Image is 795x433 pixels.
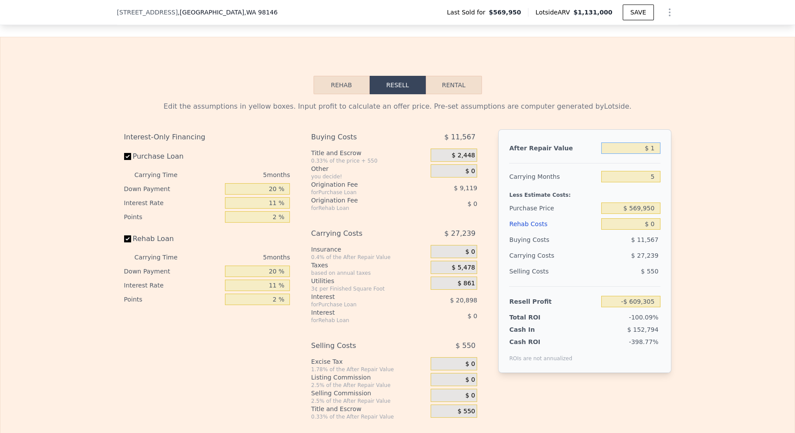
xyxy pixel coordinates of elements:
div: Down Payment [124,182,222,196]
span: $ 0 [467,312,477,319]
div: for Purchase Loan [311,301,409,308]
div: Carrying Time [135,250,192,264]
div: based on annual taxes [311,270,427,277]
div: Insurance [311,245,427,254]
div: Down Payment [124,264,222,278]
span: $ 0 [467,200,477,207]
div: Purchase Price [509,200,598,216]
div: Interest-Only Financing [124,129,290,145]
span: [STREET_ADDRESS] [117,8,178,17]
span: $ 11,567 [444,129,475,145]
span: $ 550 [456,338,476,354]
div: Buying Costs [509,232,598,248]
span: $ 9,119 [454,185,477,192]
div: Listing Commission [311,373,427,382]
span: $ 0 [465,376,475,384]
div: Cash ROI [509,337,572,346]
span: $ 2,448 [452,152,475,160]
div: Title and Escrow [311,405,427,413]
div: 5 months [195,250,290,264]
label: Rehab Loan [124,231,222,247]
div: Other [311,164,427,173]
span: $ 0 [465,360,475,368]
div: Edit the assumptions in yellow boxes. Input profit to calculate an offer price. Pre-set assumptio... [124,101,671,112]
span: $ 5,478 [452,264,475,272]
span: $ 550 [641,268,658,275]
input: Rehab Loan [124,235,131,242]
span: $ 861 [457,280,475,287]
span: $ 20,898 [450,297,477,304]
div: Resell Profit [509,294,598,309]
div: Carrying Time [135,168,192,182]
div: Origination Fee [311,180,409,189]
div: for Rehab Loan [311,317,409,324]
div: After Repair Value [509,140,598,156]
div: Less Estimate Costs: [509,185,660,200]
div: 3¢ per Finished Square Foot [311,285,427,292]
div: for Rehab Loan [311,205,409,212]
input: Purchase Loan [124,153,131,160]
div: Interest [311,308,409,317]
span: $ 0 [465,392,475,400]
span: $ 550 [457,408,475,415]
span: $ 0 [465,248,475,256]
div: Carrying Costs [509,248,564,263]
div: Total ROI [509,313,564,322]
span: , WA 98146 [244,9,278,16]
span: Last Sold for [447,8,489,17]
div: Selling Commission [311,389,427,398]
span: $ 0 [465,167,475,175]
div: Title and Escrow [311,149,427,157]
div: Taxes [311,261,427,270]
div: Selling Costs [509,263,598,279]
div: 0.33% of the After Repair Value [311,413,427,420]
div: Buying Costs [311,129,409,145]
div: you decide! [311,173,427,180]
div: Carrying Costs [311,226,409,241]
div: for Purchase Loan [311,189,409,196]
button: Show Options [661,4,678,21]
button: Rehab [314,76,370,94]
div: Origination Fee [311,196,409,205]
span: $ 152,794 [627,326,658,333]
div: 0.4% of the After Repair Value [311,254,427,261]
div: 2.5% of the After Repair Value [311,398,427,405]
div: Interest Rate [124,278,222,292]
div: Selling Costs [311,338,409,354]
button: SAVE [623,4,653,20]
span: Lotside ARV [535,8,573,17]
div: Excise Tax [311,357,427,366]
button: Rental [426,76,482,94]
div: Points [124,292,222,306]
div: Cash In [509,325,564,334]
span: , [GEOGRAPHIC_DATA] [178,8,278,17]
div: 0.33% of the price + 550 [311,157,427,164]
div: Interest [311,292,409,301]
button: Resell [370,76,426,94]
label: Purchase Loan [124,149,222,164]
div: 2.5% of the After Repair Value [311,382,427,389]
span: $ 11,567 [631,236,658,243]
span: $569,950 [489,8,521,17]
div: ROIs are not annualized [509,346,572,362]
div: Utilities [311,277,427,285]
div: 1.78% of the After Repair Value [311,366,427,373]
div: Interest Rate [124,196,222,210]
span: $ 27,239 [631,252,658,259]
div: Carrying Months [509,169,598,185]
div: Points [124,210,222,224]
span: -398.77% [629,338,658,345]
span: -100.09% [629,314,658,321]
div: 5 months [195,168,290,182]
div: Rehab Costs [509,216,598,232]
span: $ 27,239 [444,226,475,241]
span: $1,131,000 [574,9,613,16]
